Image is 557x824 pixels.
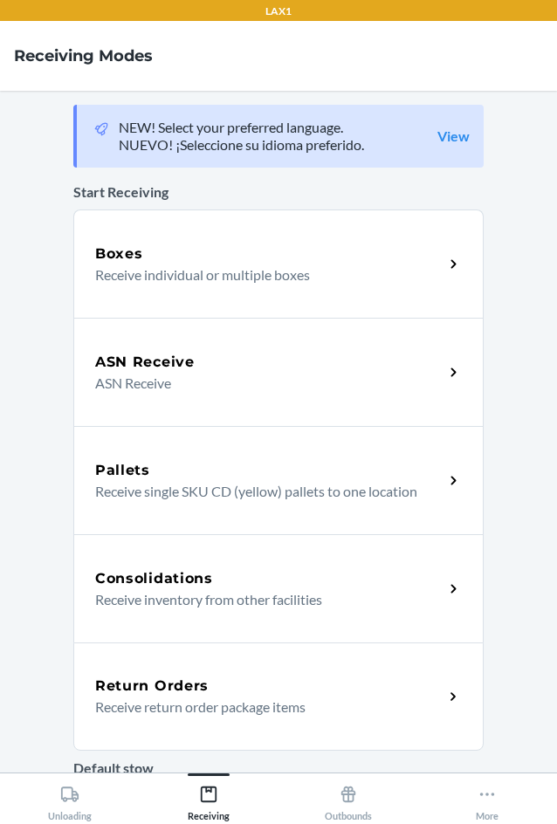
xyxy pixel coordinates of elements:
div: Outbounds [325,778,372,821]
h5: Boxes [95,244,143,264]
p: Default stow [73,758,484,779]
button: Receiving [140,773,279,821]
h4: Receiving Modes [14,45,153,67]
a: Return OrdersReceive return order package items [73,642,484,751]
a: View [437,127,470,145]
a: ASN ReceiveASN Receive [73,318,484,426]
a: ConsolidationsReceive inventory from other facilities [73,534,484,642]
a: BoxesReceive individual or multiple boxes [73,209,484,318]
a: PalletsReceive single SKU CD (yellow) pallets to one location [73,426,484,534]
div: Receiving [188,778,230,821]
p: Receive single SKU CD (yellow) pallets to one location [95,481,430,502]
p: NEW! Select your preferred language. [119,119,364,136]
button: Outbounds [278,773,418,821]
p: LAX1 [265,3,292,19]
h5: ASN Receive [95,352,195,373]
p: Receive return order package items [95,697,430,718]
h5: Return Orders [95,676,209,697]
div: Unloading [48,778,92,821]
p: Start Receiving [73,182,484,203]
h5: Pallets [95,460,150,481]
p: ASN Receive [95,373,430,394]
p: Receive individual or multiple boxes [95,264,430,285]
div: More [476,778,499,821]
p: Receive inventory from other facilities [95,589,430,610]
p: NUEVO! ¡Seleccione su idioma preferido. [119,136,364,154]
h5: Consolidations [95,568,213,589]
